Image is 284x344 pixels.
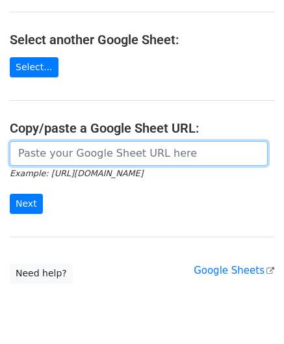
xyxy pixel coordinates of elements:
[10,141,268,166] input: Paste your Google Sheet URL here
[10,32,274,47] h4: Select another Google Sheet:
[10,168,143,178] small: Example: [URL][DOMAIN_NAME]
[219,282,284,344] iframe: Chat Widget
[10,194,43,214] input: Next
[10,120,274,136] h4: Copy/paste a Google Sheet URL:
[194,265,274,276] a: Google Sheets
[10,263,73,284] a: Need help?
[10,57,58,77] a: Select...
